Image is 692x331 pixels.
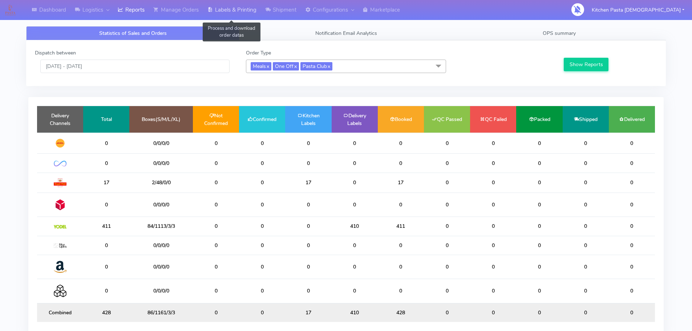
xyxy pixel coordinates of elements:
[332,279,378,303] td: 0
[99,30,167,37] span: Statistics of Sales and Orders
[609,217,655,236] td: 0
[83,154,129,173] td: 0
[378,255,424,279] td: 0
[54,243,66,249] img: MaxOptra
[300,62,332,70] span: Pasta Club
[40,60,230,73] input: Pick the Daterange
[129,255,193,279] td: 0/0/0/0
[586,3,690,17] button: Kitchen Pasta [DEMOGRAPHIC_DATA]
[563,193,609,217] td: 0
[563,236,609,255] td: 0
[239,133,285,154] td: 0
[470,236,516,255] td: 0
[285,173,331,193] td: 17
[516,193,562,217] td: 0
[470,303,516,322] td: 0
[609,154,655,173] td: 0
[516,133,562,154] td: 0
[516,303,562,322] td: 0
[54,284,66,297] img: Collection
[516,217,562,236] td: 0
[285,154,331,173] td: 0
[609,279,655,303] td: 0
[129,303,193,322] td: 86/1161/3/3
[378,154,424,173] td: 0
[332,133,378,154] td: 0
[193,303,239,322] td: 0
[129,193,193,217] td: 0/0/0/0
[609,133,655,154] td: 0
[193,193,239,217] td: 0
[54,161,66,167] img: OnFleet
[332,217,378,236] td: 410
[470,133,516,154] td: 0
[315,30,377,37] span: Notification Email Analytics
[424,303,470,322] td: 0
[193,173,239,193] td: 0
[246,49,271,57] label: Order Type
[470,154,516,173] td: 0
[26,26,666,40] ul: Tabs
[129,133,193,154] td: 0/0/0/0
[294,62,297,70] a: x
[83,255,129,279] td: 0
[285,255,331,279] td: 0
[609,236,655,255] td: 0
[83,236,129,255] td: 0
[424,236,470,255] td: 0
[563,173,609,193] td: 0
[543,30,576,37] span: OPS summary
[470,173,516,193] td: 0
[378,193,424,217] td: 0
[129,279,193,303] td: 0/0/0/0
[239,173,285,193] td: 0
[129,106,193,133] td: Boxes(S/M/L/XL)
[563,303,609,322] td: 0
[470,255,516,279] td: 0
[37,303,83,322] td: Combined
[54,261,66,273] img: Amazon
[516,236,562,255] td: 0
[424,133,470,154] td: 0
[129,236,193,255] td: 0/0/0/0
[424,217,470,236] td: 0
[470,193,516,217] td: 0
[516,255,562,279] td: 0
[564,58,608,71] button: Show Reports
[285,133,331,154] td: 0
[239,106,285,133] td: Confirmed
[378,173,424,193] td: 17
[129,217,193,236] td: 84/1113/3/3
[332,173,378,193] td: 0
[129,154,193,173] td: 0/0/0/0
[424,255,470,279] td: 0
[54,198,66,211] img: DPD
[193,106,239,133] td: Not Confirmed
[378,106,424,133] td: Booked
[424,279,470,303] td: 0
[424,193,470,217] td: 0
[563,255,609,279] td: 0
[83,303,129,322] td: 428
[332,303,378,322] td: 410
[516,173,562,193] td: 0
[609,173,655,193] td: 0
[83,217,129,236] td: 411
[516,154,562,173] td: 0
[251,62,271,70] span: Meals
[193,133,239,154] td: 0
[609,193,655,217] td: 0
[54,178,66,187] img: Royal Mail
[378,279,424,303] td: 0
[378,236,424,255] td: 0
[516,106,562,133] td: Packed
[285,193,331,217] td: 0
[193,154,239,173] td: 0
[285,279,331,303] td: 0
[285,236,331,255] td: 0
[378,133,424,154] td: 0
[54,138,66,148] img: DHL
[239,255,285,279] td: 0
[285,303,331,322] td: 17
[470,279,516,303] td: 0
